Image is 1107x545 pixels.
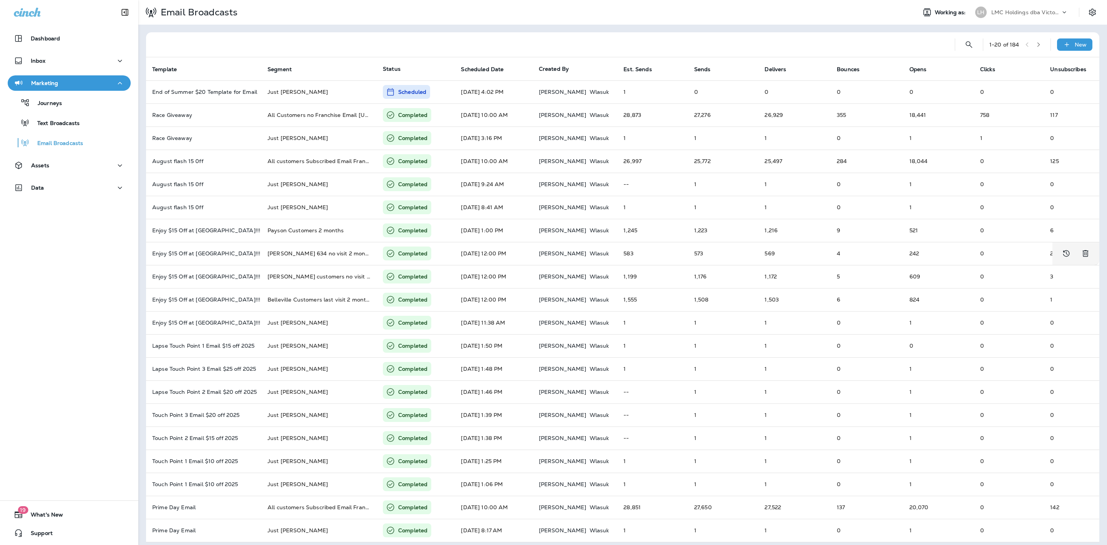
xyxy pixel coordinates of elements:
span: Click rate:4% (Clicks/Opens) [980,112,989,118]
span: 0 [980,273,984,280]
td: 0 [831,427,903,450]
td: 0 [1044,427,1099,450]
button: Email Broadcasts [8,135,131,151]
td: [DATE] 1:48 PM [455,357,532,380]
p: Wlasuk [590,435,609,441]
p: Wlasuk [590,343,609,349]
td: 1 [688,473,759,496]
td: 0 [1044,357,1099,380]
td: [DATE] 4:02 PM [455,80,532,103]
span: Sends [694,66,721,73]
span: Just Rob [268,481,328,488]
td: 0 [1044,334,1099,357]
button: Search Email Broadcasts [961,37,977,52]
span: What's New [23,512,63,521]
p: Wlasuk [590,458,609,464]
span: 0 [980,227,984,234]
span: 0 [980,435,984,442]
td: [DATE] 12:00 PM [455,288,532,311]
span: Open rate:100% (Opens/Sends) [909,458,912,465]
td: 27,276 [688,103,759,127]
td: 1 [688,427,759,450]
span: 19 [18,506,28,514]
span: Bounces [837,66,869,73]
button: Dashboard [8,31,131,46]
td: 142 [1044,496,1099,519]
p: Completed [398,388,427,396]
p: Completed [398,250,427,257]
td: 1 [758,311,831,334]
p: Enjoy $15 Off at Victory Lane!!! [152,273,255,280]
span: Open rate:100% (Opens/Sends) [909,135,912,142]
td: 1 [758,357,831,380]
td: 1,503 [758,288,831,311]
span: Just Rob [268,412,328,418]
td: 0 [831,311,903,334]
span: 0 [980,319,984,326]
td: [DATE] 1:00 PM [455,219,532,242]
td: 137 [831,496,903,519]
td: 1,216 [758,219,831,242]
td: 1,223 [688,219,759,242]
td: 27,522 [758,496,831,519]
td: [DATE] 1:50 PM [455,334,532,357]
p: [PERSON_NAME] [539,343,587,349]
button: Inbox [8,53,131,68]
td: 0 [831,473,903,496]
p: [PERSON_NAME] [539,435,587,441]
button: Journeys [8,95,131,111]
p: Completed [398,227,427,234]
p: Touch Point 1 Email $10 off 2025 [152,458,255,464]
span: Opens [909,66,927,73]
button: View Changelog [1059,246,1074,261]
td: 0 [831,403,903,427]
span: Florence customers no visit 2 months [268,273,392,280]
span: Open rate:100% (Opens/Sends) [909,388,912,395]
td: 26,997 [617,150,688,173]
p: Email Broadcasts [30,140,83,147]
p: Completed [398,296,427,303]
p: Completed [398,319,427,327]
span: Scheduled Date [461,66,504,73]
td: [DATE] 10:00 AM [455,496,532,519]
td: 0 [1044,380,1099,403]
p: [PERSON_NAME] [539,158,587,164]
p: [PERSON_NAME] [539,135,587,141]
span: Est. Sends [623,66,662,73]
td: 1 [758,403,831,427]
td: [DATE] 12:00 PM [455,265,532,288]
p: Scheduled [398,88,426,96]
td: [DATE] 12:00 PM [455,242,532,265]
span: Open rate:100% (Opens/Sends) [909,204,912,211]
p: [PERSON_NAME] [539,389,587,395]
span: Opens [909,66,937,73]
p: Completed [398,480,427,488]
td: 26,929 [758,103,831,127]
td: 25,497 [758,150,831,173]
td: 1 [688,357,759,380]
span: Template [152,66,177,73]
button: Text Broadcasts [8,115,131,131]
p: [PERSON_NAME] [539,297,587,303]
p: Completed [398,203,427,211]
span: Delivers [765,66,786,73]
p: Wlasuk [590,412,609,418]
td: 1,176 [688,265,759,288]
span: Sends [694,66,711,73]
span: Open rate:100% (Opens/Sends) [909,412,912,418]
span: Open rate:100% (Opens/Sends) [909,181,912,188]
td: [DATE] 1:46 PM [455,380,532,403]
p: [PERSON_NAME] [539,481,587,487]
td: 0 [831,127,903,150]
td: 0 [831,173,903,196]
span: Est. Sends [623,66,652,73]
span: Template [152,66,187,73]
span: 0 [980,504,984,511]
td: 1 [758,127,831,150]
p: August flash 15 0ff [152,204,255,210]
td: [DATE] 3:16 PM [455,127,532,150]
span: Open rate:73% (Opens/Sends) [909,504,929,511]
p: [PERSON_NAME] [539,458,587,464]
p: [PERSON_NAME] [539,181,587,187]
p: Touch Point 3 Email $20 off 2025 [152,412,255,418]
